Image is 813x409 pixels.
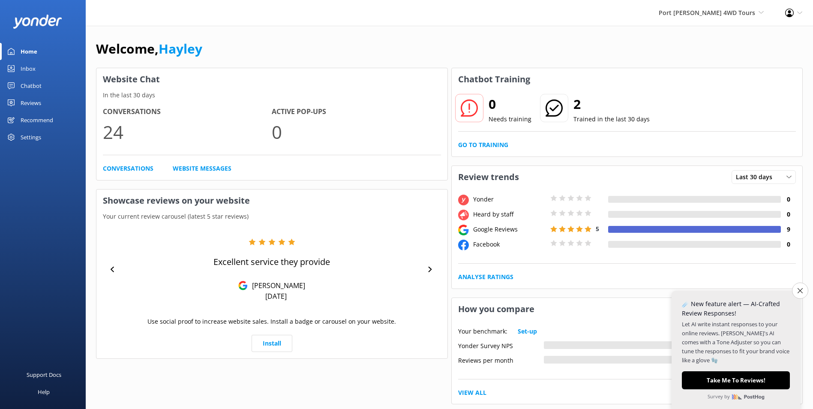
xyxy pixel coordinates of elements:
[458,140,508,150] a: Go to Training
[21,129,41,146] div: Settings
[596,225,599,233] span: 5
[471,240,548,249] div: Facebook
[573,94,650,114] h2: 2
[21,111,53,129] div: Recommend
[471,225,548,234] div: Google Reviews
[265,292,287,301] p: [DATE]
[103,117,272,146] p: 24
[27,366,61,383] div: Support Docs
[458,272,513,282] a: Analyse Ratings
[272,106,441,117] h4: Active Pop-ups
[96,189,447,212] h3: Showcase reviews on your website
[471,195,548,204] div: Yonder
[248,281,305,290] p: [PERSON_NAME]
[573,114,650,124] p: Trained in the last 30 days
[96,39,202,59] h1: Welcome,
[13,15,62,29] img: yonder-white-logo.png
[518,327,537,336] a: Set-up
[781,210,796,219] h4: 0
[781,225,796,234] h4: 9
[458,388,486,397] a: View All
[213,256,330,268] p: Excellent service they provide
[272,117,441,146] p: 0
[458,327,507,336] p: Your benchmark:
[21,43,37,60] div: Home
[159,40,202,57] a: Hayley
[452,298,541,320] h3: How you compare
[96,90,447,100] p: In the last 30 days
[452,166,525,188] h3: Review trends
[96,212,447,221] p: Your current review carousel (latest 5 star reviews)
[147,317,396,326] p: Use social proof to increase website sales. Install a badge or carousel on your website.
[781,240,796,249] h4: 0
[458,341,544,349] div: Yonder Survey NPS
[471,210,548,219] div: Heard by staff
[103,106,272,117] h4: Conversations
[452,68,537,90] h3: Chatbot Training
[736,172,777,182] span: Last 30 days
[21,77,42,94] div: Chatbot
[659,9,755,17] span: Port [PERSON_NAME] 4WD Tours
[96,68,447,90] h3: Website Chat
[489,114,531,124] p: Needs training
[489,94,531,114] h2: 0
[38,383,50,400] div: Help
[103,164,153,173] a: Conversations
[238,281,248,290] img: Google Reviews
[781,195,796,204] h4: 0
[173,164,231,173] a: Website Messages
[458,356,544,364] div: Reviews per month
[21,94,41,111] div: Reviews
[21,60,36,77] div: Inbox
[252,335,292,352] a: Install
